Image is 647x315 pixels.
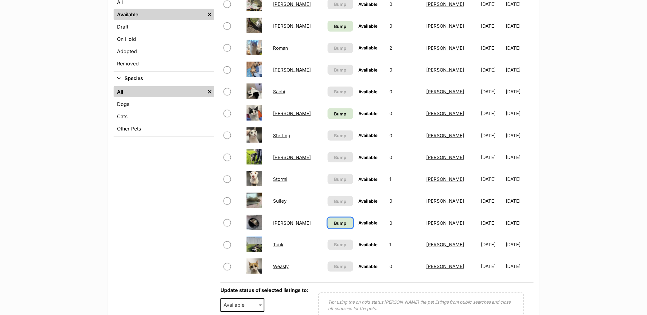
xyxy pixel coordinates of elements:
span: Available [221,301,251,309]
a: Removed [114,58,214,69]
a: [PERSON_NAME] [273,67,311,73]
td: 0 [387,212,423,234]
td: [DATE] [506,169,533,190]
td: [DATE] [506,59,533,80]
td: [DATE] [506,125,533,146]
button: Bump [328,65,353,75]
a: Stormi [273,176,287,182]
div: Species [114,85,214,137]
a: Remove filter [205,9,214,20]
span: Bump [334,45,346,51]
span: Available [359,67,378,72]
button: Species [114,75,214,83]
p: Tip: using the on hold status [PERSON_NAME] the pet listings from public searches and close off e... [328,299,514,312]
td: 0 [387,103,423,124]
a: Bump [328,218,353,228]
td: [DATE] [479,169,505,190]
span: Available [359,155,378,160]
span: Available [359,198,378,204]
td: 1 [387,169,423,190]
span: Available [359,2,378,7]
label: Update status of selected listings to: [220,287,309,294]
span: Bump [334,242,346,248]
span: Available [359,177,378,182]
a: Bump [328,21,353,32]
a: Sterling [273,133,290,138]
td: [DATE] [506,234,533,255]
td: [DATE] [479,59,505,80]
span: Bump [334,111,346,117]
button: Bump [328,87,353,97]
span: Bump [334,263,346,270]
a: [PERSON_NAME] [427,154,464,160]
span: Bump [334,198,346,204]
a: [PERSON_NAME] [427,23,464,29]
td: [DATE] [506,15,533,37]
td: [DATE] [479,256,505,277]
td: [DATE] [506,256,533,277]
a: Bump [328,108,353,119]
span: Bump [334,220,346,226]
a: [PERSON_NAME] [427,89,464,95]
td: 0 [387,256,423,277]
a: [PERSON_NAME] [427,111,464,116]
button: Bump [328,196,353,206]
a: Dogs [114,99,214,110]
a: [PERSON_NAME] [427,242,464,248]
a: Other Pets [114,123,214,134]
td: [DATE] [506,37,533,59]
a: [PERSON_NAME] [273,111,311,116]
span: Bump [334,88,346,95]
td: [DATE] [479,37,505,59]
a: Available [114,9,205,20]
td: 0 [387,190,423,212]
td: 0 [387,125,423,146]
span: Available [359,242,378,247]
td: 0 [387,15,423,37]
a: Adopted [114,46,214,57]
span: Bump [334,67,346,73]
span: Available [359,23,378,29]
a: [PERSON_NAME] [427,198,464,204]
td: 2 [387,37,423,59]
button: Bump [328,262,353,272]
a: [PERSON_NAME] [273,1,311,7]
td: 1 [387,234,423,255]
button: Bump [328,152,353,162]
td: 0 [387,81,423,102]
a: Tank [273,242,283,248]
span: Available [359,45,378,50]
a: [PERSON_NAME] [427,67,464,73]
td: [DATE] [479,81,505,102]
td: [DATE] [506,81,533,102]
a: All [114,86,205,97]
td: 0 [387,147,423,168]
button: Bump [328,174,353,184]
a: [PERSON_NAME] [273,220,311,226]
a: [PERSON_NAME] [427,133,464,138]
span: Bump [334,1,346,7]
a: Cats [114,111,214,122]
span: Available [359,111,378,116]
span: Available [220,298,265,312]
a: Roman [273,45,288,51]
a: [PERSON_NAME] [273,23,311,29]
a: Remove filter [205,86,214,97]
td: [DATE] [479,103,505,124]
button: Bump [328,240,353,250]
a: Sachi [273,89,285,95]
td: [DATE] [506,103,533,124]
span: Available [359,133,378,138]
td: [DATE] [506,212,533,234]
span: Available [359,264,378,269]
span: Bump [334,176,346,182]
td: [DATE] [506,147,533,168]
td: [DATE] [479,234,505,255]
a: On Hold [114,33,214,45]
a: [PERSON_NAME] [427,176,464,182]
span: Available [359,220,378,225]
span: Bump [334,23,346,29]
button: Bump [328,130,353,141]
a: [PERSON_NAME] [427,264,464,270]
a: [PERSON_NAME] [273,154,311,160]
